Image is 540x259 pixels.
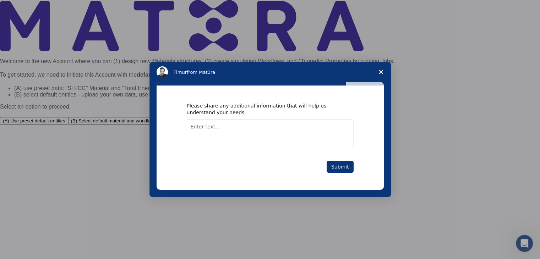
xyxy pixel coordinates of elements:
[157,66,168,78] img: Profile image for Timur
[371,62,391,82] span: Close survey
[187,119,354,148] textarea: Enter text...
[187,103,343,115] div: Please share any additional information that will help us understand your needs.
[174,70,187,75] span: Timur
[187,70,215,75] span: from Mat3ra
[327,161,354,173] button: Submit
[14,5,40,11] span: Support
